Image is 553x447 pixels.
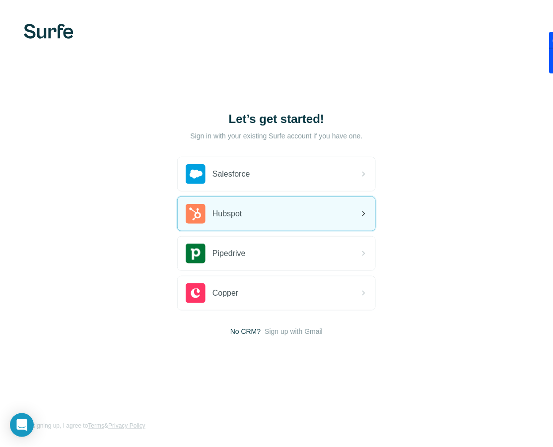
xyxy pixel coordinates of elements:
a: Terms [88,423,104,430]
p: Sign in with your existing Surfe account if you have one. [190,131,362,141]
span: Copper [212,287,238,299]
span: Pipedrive [212,248,246,259]
span: No CRM? [230,326,261,336]
img: salesforce's logo [186,164,206,184]
img: hubspot's logo [186,204,206,224]
span: By signing up, I agree to & [24,422,145,431]
h1: Let’s get started! [177,111,376,127]
span: Hubspot [212,208,242,220]
button: Sign up with Gmail [265,326,323,336]
a: Privacy Policy [108,423,145,430]
img: pipedrive's logo [186,244,206,263]
img: Surfe's logo [24,24,73,39]
span: Salesforce [212,168,250,180]
img: copper's logo [186,283,206,303]
div: Open Intercom Messenger [10,413,34,437]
